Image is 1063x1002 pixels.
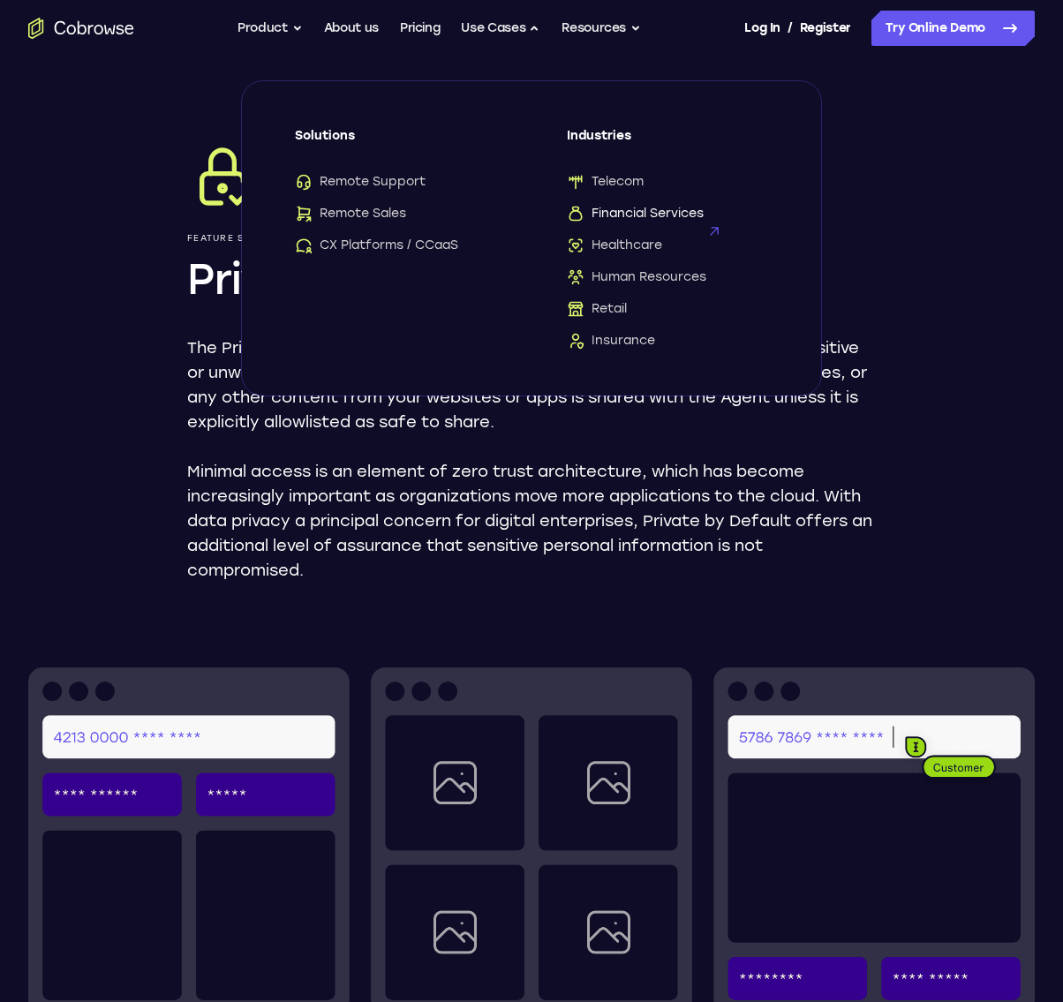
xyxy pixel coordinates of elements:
[567,332,768,350] a: InsuranceInsurance
[295,237,313,254] img: CX Platforms / CCaaS
[567,237,584,254] img: Healthcare
[400,11,441,46] a: Pricing
[295,205,313,222] img: Remote Sales
[567,300,768,318] a: RetailRetail
[567,173,584,191] img: Telecom
[567,268,706,286] span: Human Resources
[295,205,406,222] span: Remote Sales
[187,251,876,307] h1: Private by Default
[295,173,313,191] img: Remote Support
[744,11,780,46] a: Log In
[187,459,876,583] p: Minimal access is an element of zero trust architecture, which has become increasingly important ...
[461,11,540,46] button: Use Cases
[567,127,768,159] span: Industries
[788,18,793,39] span: /
[567,332,584,350] img: Insurance
[567,300,627,318] span: Retail
[187,233,876,244] p: Feature Spotlight
[295,127,496,159] span: Solutions
[567,268,584,286] img: Human Resources
[567,268,768,286] a: Human ResourcesHuman Resources
[567,237,768,254] a: HealthcareHealthcare
[295,173,426,191] span: Remote Support
[295,237,458,254] span: CX Platforms / CCaaS
[237,11,303,46] button: Product
[567,205,704,222] span: Financial Services
[187,141,258,212] img: Private by Default
[871,11,1035,46] a: Try Online Demo
[567,332,655,350] span: Insurance
[567,300,584,318] img: Retail
[567,205,768,222] a: Financial ServicesFinancial Services
[567,205,584,222] img: Financial Services
[295,173,496,191] a: Remote SupportRemote Support
[567,237,662,254] span: Healthcare
[562,11,641,46] button: Resources
[567,173,644,191] span: Telecom
[324,11,379,46] a: About us
[187,335,876,434] p: The Private by Default feature of Cobrowse minimizes the risk of sharing sensitive or unwanted da...
[567,173,768,191] a: TelecomTelecom
[295,205,496,222] a: Remote SalesRemote Sales
[28,18,134,39] a: Go to the home page
[800,11,851,46] a: Register
[295,237,496,254] a: CX Platforms / CCaaSCX Platforms / CCaaS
